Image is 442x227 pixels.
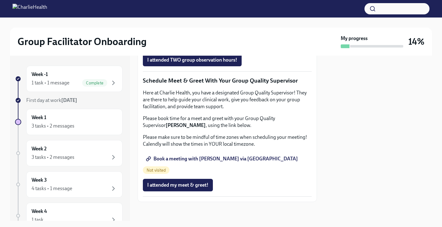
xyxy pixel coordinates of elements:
div: 4 tasks • 1 message [32,185,72,192]
button: I attended my meet & greet! [143,179,213,191]
div: 3 tasks • 2 messages [32,154,74,161]
h6: Week 2 [32,145,47,152]
a: Week -11 task • 1 messageComplete [15,66,123,92]
img: CharlieHealth [13,4,47,14]
p: Please make sure to be mindful of time zones when scheduling your meeting! Calendly will show the... [143,134,312,148]
h6: Week -1 [32,71,48,78]
span: First day at work [26,97,77,103]
div: 3 tasks • 2 messages [32,123,74,129]
a: Week 23 tasks • 2 messages [15,140,123,166]
p: Here at Charlie Health, you have a designated Group Quality Supervisor! They are there to help gu... [143,89,312,110]
p: Please book time for a meet and greet with your Group Quality Supervisor , using the link below. [143,115,312,129]
div: 1 task • 1 message [32,79,69,86]
span: Book a meeting with [PERSON_NAME] via [GEOGRAPHIC_DATA] [147,156,298,162]
strong: [PERSON_NAME] [166,122,206,128]
h6: Week 1 [32,114,46,121]
a: Week 34 tasks • 1 message [15,171,123,198]
h3: 14% [408,36,424,47]
span: Complete [82,81,107,85]
p: Schedule Meet & Greet With Your Group Quality Supervisor [143,77,312,85]
span: Not visited [143,168,169,173]
h6: Week 3 [32,177,47,184]
a: First day at work[DATE] [15,97,123,104]
strong: [DATE] [61,97,77,103]
a: Week 13 tasks • 2 messages [15,109,123,135]
span: I attended my meet & greet! [147,182,208,188]
button: I attended TWO group observation hours! [143,54,242,66]
a: Book a meeting with [PERSON_NAME] via [GEOGRAPHIC_DATA] [143,153,302,165]
span: I attended TWO group observation hours! [147,57,237,63]
h6: Week 4 [32,208,47,215]
strong: My progress [341,35,368,42]
div: 1 task [32,216,43,223]
h2: Group Facilitator Onboarding [18,35,147,48]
